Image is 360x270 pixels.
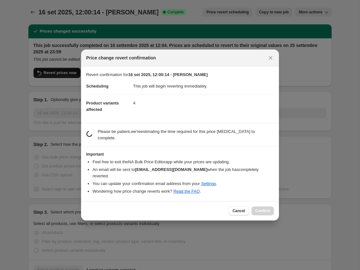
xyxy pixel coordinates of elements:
[133,95,274,112] dd: 4
[133,78,274,95] dd: This job will begin reverting immediately.
[229,206,249,215] button: Cancel
[135,167,207,172] b: [EMAIL_ADDRESS][DOMAIN_NAME]
[86,152,274,157] h3: Important
[266,53,275,62] button: Close
[93,181,274,187] li: You can update your confirmation email address from your .
[86,84,109,89] span: Scheduling
[93,188,274,195] li: Wondering how price change reverts work? .
[86,72,274,78] p: Revert confirmation for
[233,208,245,213] span: Cancel
[173,189,199,194] a: Read the FAQ
[86,101,119,112] span: Product variants affected
[201,181,216,186] a: Settings
[128,72,208,77] b: 16 set 2025, 12:00:14 - [PERSON_NAME]
[98,128,274,141] p: Please be patient, we're estimating the time required for this price [MEDICAL_DATA] to complete.
[93,166,274,179] li: An email will be sent to when the job has completely reverted .
[93,159,274,165] li: Feel free to exit the NA Bulk Price Editor app while your prices are updating.
[86,55,156,61] span: Price change revert confirmation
